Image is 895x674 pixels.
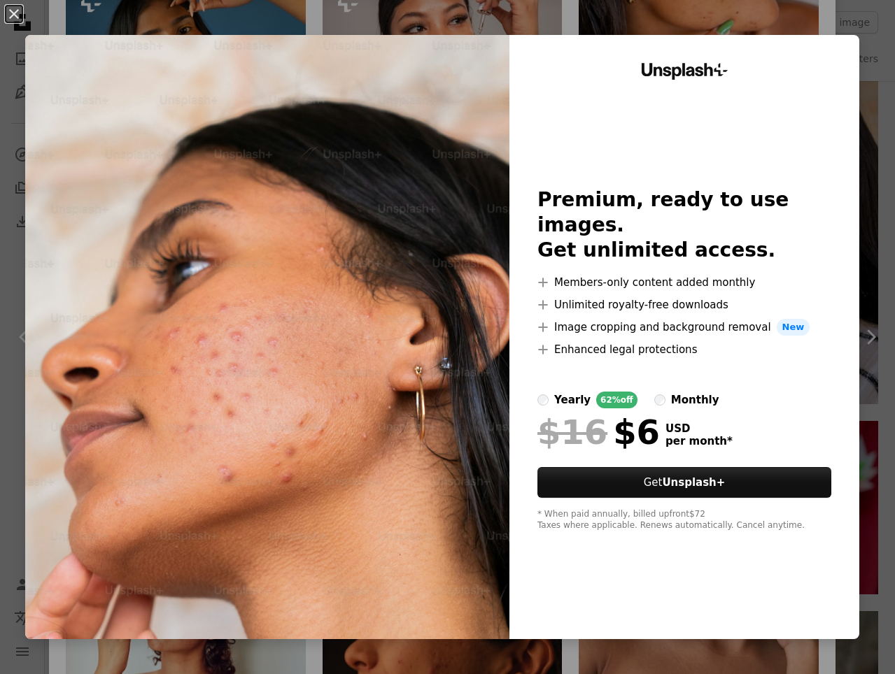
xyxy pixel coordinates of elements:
input: monthly [654,394,665,406]
div: 62% off [596,392,637,408]
input: yearly62%off [537,394,549,406]
button: GetUnsplash+ [537,467,831,498]
div: monthly [671,392,719,408]
div: yearly [554,392,591,408]
strong: Unsplash+ [662,476,725,489]
span: $16 [537,414,607,450]
li: Image cropping and background removal [537,319,831,336]
li: Members-only content added monthly [537,274,831,291]
h2: Premium, ready to use images. Get unlimited access. [537,187,831,263]
span: per month * [665,435,733,447]
div: * When paid annually, billed upfront $72 Taxes where applicable. Renews automatically. Cancel any... [537,509,831,531]
li: Unlimited royalty-free downloads [537,296,831,313]
span: New [777,319,810,336]
span: USD [665,422,733,435]
li: Enhanced legal protections [537,341,831,358]
div: $6 [537,414,660,450]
